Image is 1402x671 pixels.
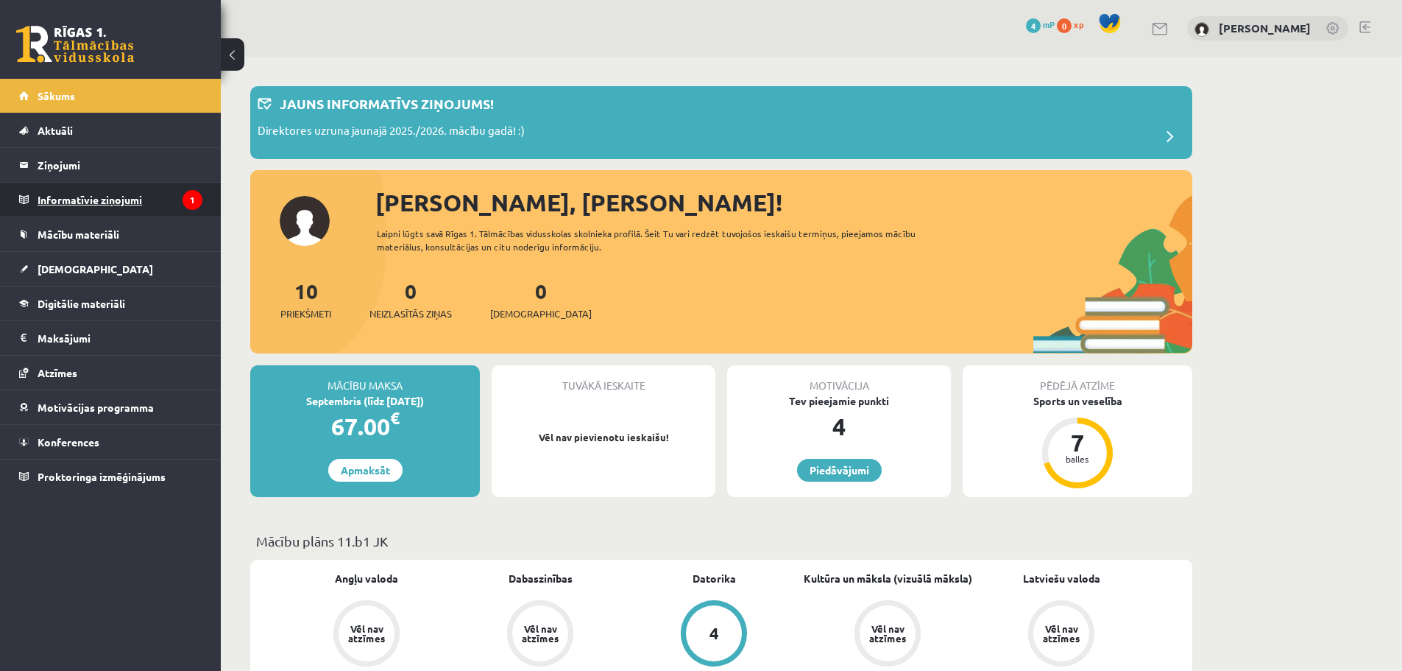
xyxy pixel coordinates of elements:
[1026,18,1041,33] span: 4
[1026,18,1055,30] a: 4 mP
[390,407,400,429] span: €
[709,625,719,642] div: 4
[1057,18,1072,33] span: 0
[520,624,561,643] div: Vēl nav atzīmes
[256,531,1186,551] p: Mācību plāns 11.b1 JK
[280,94,494,113] p: Jauns informatīvs ziņojums!
[19,390,202,424] a: Motivācijas programma
[38,148,202,182] legend: Ziņojumi
[727,365,951,393] div: Motivācija
[627,600,801,670] a: 4
[19,287,202,320] a: Digitālie materiāli
[727,393,951,409] div: Tev pieejamie punkti
[490,278,592,321] a: 0[DEMOGRAPHIC_DATA]
[1055,454,1100,463] div: balles
[453,600,627,670] a: Vēl nav atzīmes
[1219,21,1311,35] a: [PERSON_NAME]
[335,571,398,586] a: Angļu valoda
[1057,18,1091,30] a: 0 xp
[375,185,1192,220] div: [PERSON_NAME], [PERSON_NAME]!
[1055,431,1100,454] div: 7
[974,600,1148,670] a: Vēl nav atzīmes
[1194,22,1209,37] img: Alina Berjoza
[258,122,525,143] p: Direktores uzruna jaunajā 2025./2026. mācību gadā! :)
[38,89,75,102] span: Sākums
[183,190,202,210] i: 1
[38,228,119,241] span: Mācību materiāli
[377,227,942,253] div: Laipni lūgts savā Rīgas 1. Tālmācības vidusskolas skolnieka profilā. Šeit Tu vari redzēt tuvojošo...
[963,393,1192,409] div: Sports un veselība
[499,430,708,445] p: Vēl nav pievienotu ieskaišu!
[38,435,99,449] span: Konferences
[19,183,202,217] a: Informatīvie ziņojumi1
[1043,18,1055,30] span: mP
[19,217,202,251] a: Mācību materiāli
[1074,18,1083,30] span: xp
[19,252,202,286] a: [DEMOGRAPHIC_DATA]
[38,262,153,275] span: [DEMOGRAPHIC_DATA]
[801,600,974,670] a: Vēl nav atzīmes
[346,624,387,643] div: Vēl nav atzīmes
[19,113,202,147] a: Aktuāli
[693,571,736,586] a: Datorika
[258,94,1185,152] a: Jauns informatīvs ziņojums! Direktores uzruna jaunajā 2025./2026. mācību gadā! :)
[38,470,166,483] span: Proktoringa izmēģinājums
[19,460,202,493] a: Proktoringa izmēģinājums
[867,624,908,643] div: Vēl nav atzīmes
[1041,624,1082,643] div: Vēl nav atzīmes
[1023,571,1100,586] a: Latviešu valoda
[19,356,202,390] a: Atzīmes
[38,401,154,414] span: Motivācijas programma
[963,393,1192,491] a: Sports un veselība 7 balles
[280,278,331,321] a: 10Priekšmeti
[38,183,202,217] legend: Informatīvie ziņojumi
[963,365,1192,393] div: Pēdējā atzīme
[280,306,331,321] span: Priekšmeti
[369,278,452,321] a: 0Neizlasītās ziņas
[38,321,202,355] legend: Maksājumi
[38,297,125,310] span: Digitālie materiāli
[250,409,480,444] div: 67.00
[19,425,202,459] a: Konferences
[369,306,452,321] span: Neizlasītās ziņas
[797,459,882,482] a: Piedāvājumi
[492,365,715,393] div: Tuvākā ieskaite
[19,79,202,113] a: Sākums
[250,365,480,393] div: Mācību maksa
[19,148,202,182] a: Ziņojumi
[16,26,134,63] a: Rīgas 1. Tālmācības vidusskola
[38,366,77,379] span: Atzīmes
[727,409,951,444] div: 4
[328,459,403,482] a: Apmaksāt
[38,124,73,137] span: Aktuāli
[804,571,972,586] a: Kultūra un māksla (vizuālā māksla)
[280,600,453,670] a: Vēl nav atzīmes
[19,321,202,355] a: Maksājumi
[509,571,573,586] a: Dabaszinības
[250,393,480,409] div: Septembris (līdz [DATE])
[490,306,592,321] span: [DEMOGRAPHIC_DATA]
